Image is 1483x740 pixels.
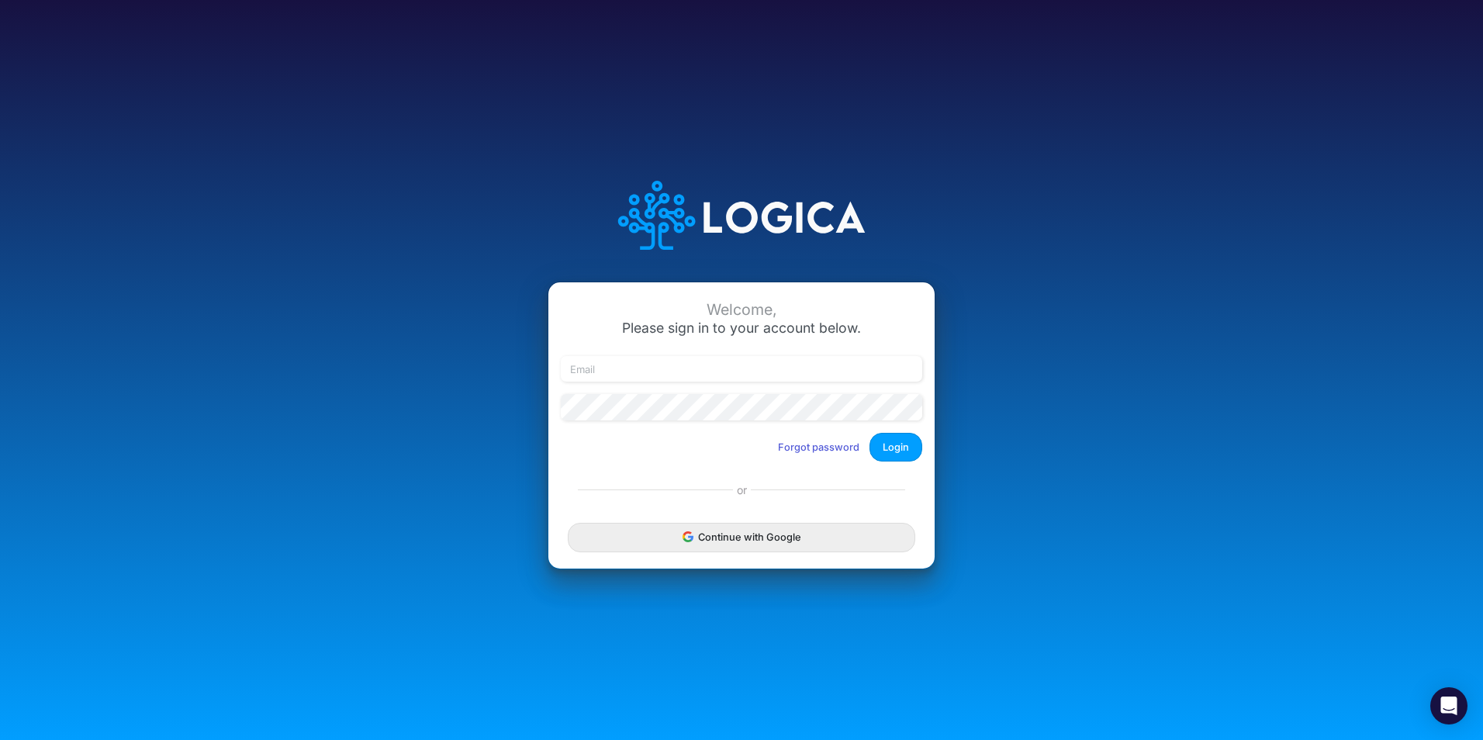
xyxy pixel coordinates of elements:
input: Email [561,356,922,382]
div: Open Intercom Messenger [1430,687,1467,724]
div: Welcome, [561,301,922,319]
button: Forgot password [768,434,869,460]
span: Please sign in to your account below. [622,320,861,336]
button: Continue with Google [568,523,915,552]
button: Login [869,433,922,462]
